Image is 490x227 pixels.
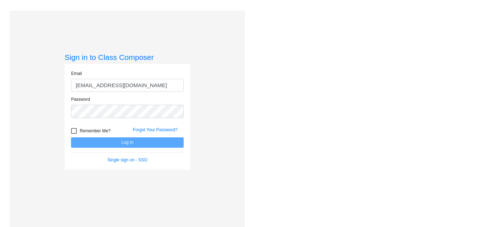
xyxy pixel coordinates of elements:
h3: Sign in to Class Composer [65,53,190,62]
a: Single sign on - SSO [107,157,147,162]
label: Password [71,96,90,103]
a: Forgot Your Password? [133,127,178,132]
button: Log In [71,137,184,148]
label: Email [71,70,82,77]
span: Remember Me? [80,127,110,135]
